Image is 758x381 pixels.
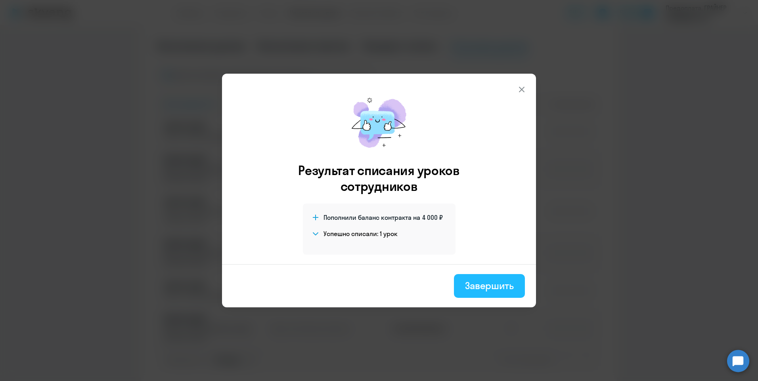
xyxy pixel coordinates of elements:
[323,213,420,222] span: Пополнили баланс контракта на
[422,213,443,222] span: 4 000 ₽
[465,279,514,292] div: Завершить
[454,274,525,298] button: Завершить
[323,229,398,238] h4: Успешно списали: 1 урок
[287,162,471,194] h3: Результат списания уроков сотрудников
[343,90,415,156] img: mirage-message.png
